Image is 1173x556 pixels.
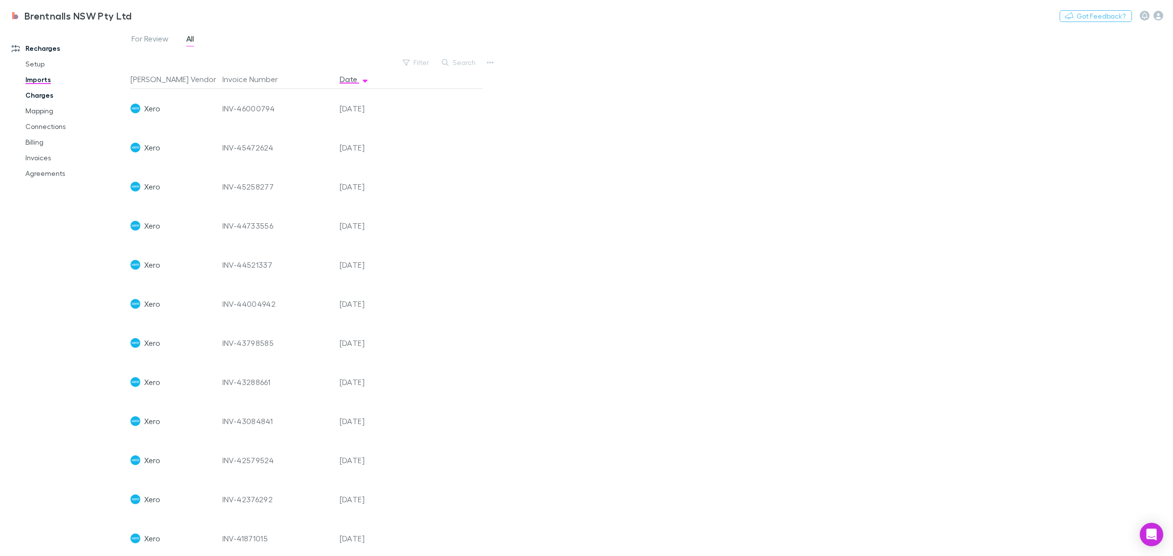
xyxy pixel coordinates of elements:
span: Xero [144,441,160,480]
div: [DATE] [336,245,394,284]
img: Xero's Logo [130,104,140,113]
img: Xero's Logo [130,534,140,543]
div: INV-43798585 [222,323,332,363]
div: [DATE] [336,167,394,206]
div: INV-42376292 [222,480,332,519]
img: Xero's Logo [130,143,140,152]
img: Xero's Logo [130,260,140,270]
span: Xero [144,402,160,441]
div: Open Intercom Messenger [1140,523,1163,546]
img: Brentnalls NSW Pty Ltd's Logo [10,10,21,21]
div: [DATE] [336,323,394,363]
button: Filter [398,57,435,68]
span: For Review [131,34,169,46]
button: Date [340,69,369,89]
div: INV-45472624 [222,128,332,167]
div: INV-42579524 [222,441,332,480]
img: Xero's Logo [130,182,140,192]
div: INV-45258277 [222,167,332,206]
span: Xero [144,284,160,323]
div: INV-46000794 [222,89,332,128]
button: Search [437,57,481,68]
button: [PERSON_NAME] Vendor [130,69,228,89]
img: Xero's Logo [130,377,140,387]
a: Charges [16,87,138,103]
div: [DATE] [336,402,394,441]
img: Xero's Logo [130,299,140,309]
img: Xero's Logo [130,455,140,465]
div: [DATE] [336,480,394,519]
span: Xero [144,480,160,519]
a: Connections [16,119,138,134]
div: INV-44521337 [222,245,332,284]
span: Xero [144,167,160,206]
img: Xero's Logo [130,494,140,504]
a: Invoices [16,150,138,166]
h3: Brentnalls NSW Pty Ltd [24,10,132,21]
div: [DATE] [336,89,394,128]
div: INV-43288661 [222,363,332,402]
a: Recharges [2,41,138,56]
div: [DATE] [336,128,394,167]
div: [DATE] [336,363,394,402]
div: INV-43084841 [222,402,332,441]
a: Brentnalls NSW Pty Ltd [4,4,138,27]
div: INV-44004942 [222,284,332,323]
img: Xero's Logo [130,221,140,231]
img: Xero's Logo [130,416,140,426]
div: [DATE] [336,206,394,245]
span: Xero [144,89,160,128]
span: Xero [144,128,160,167]
div: INV-44733556 [222,206,332,245]
a: Mapping [16,103,138,119]
span: Xero [144,363,160,402]
span: All [186,34,194,46]
button: Invoice Number [222,69,289,89]
button: Got Feedback? [1060,10,1132,22]
span: Xero [144,245,160,284]
a: Agreements [16,166,138,181]
a: Setup [16,56,138,72]
span: Xero [144,206,160,245]
div: [DATE] [336,284,394,323]
a: Billing [16,134,138,150]
div: [DATE] [336,441,394,480]
span: Xero [144,323,160,363]
img: Xero's Logo [130,338,140,348]
a: Imports [16,72,138,87]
